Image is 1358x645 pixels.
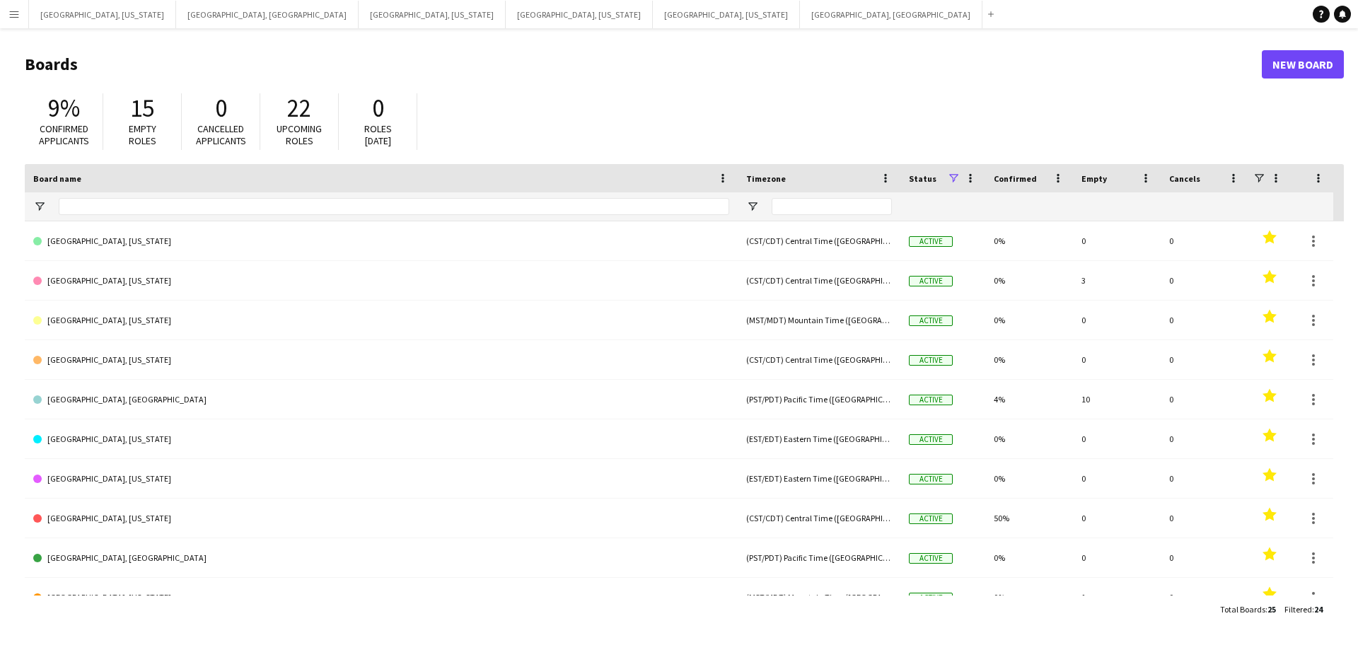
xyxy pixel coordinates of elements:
[29,1,176,28] button: [GEOGRAPHIC_DATA], [US_STATE]
[985,301,1073,339] div: 0%
[1284,595,1323,623] div: :
[738,538,900,577] div: (PST/PDT) Pacific Time ([GEOGRAPHIC_DATA] & [GEOGRAPHIC_DATA])
[33,221,729,261] a: [GEOGRAPHIC_DATA], [US_STATE]
[215,93,227,124] span: 0
[909,315,953,326] span: Active
[1161,538,1248,577] div: 0
[738,419,900,458] div: (EST/EDT) Eastern Time ([GEOGRAPHIC_DATA] & [GEOGRAPHIC_DATA])
[33,200,46,213] button: Open Filter Menu
[1262,50,1344,79] a: New Board
[1220,595,1276,623] div: :
[909,236,953,247] span: Active
[800,1,982,28] button: [GEOGRAPHIC_DATA], [GEOGRAPHIC_DATA]
[909,553,953,564] span: Active
[1284,604,1312,615] span: Filtered
[130,93,154,124] span: 15
[1161,380,1248,419] div: 0
[653,1,800,28] button: [GEOGRAPHIC_DATA], [US_STATE]
[909,434,953,445] span: Active
[909,355,953,366] span: Active
[33,419,729,459] a: [GEOGRAPHIC_DATA], [US_STATE]
[985,380,1073,419] div: 4%
[33,340,729,380] a: [GEOGRAPHIC_DATA], [US_STATE]
[1081,173,1107,184] span: Empty
[33,538,729,578] a: [GEOGRAPHIC_DATA], [GEOGRAPHIC_DATA]
[772,198,892,215] input: Timezone Filter Input
[1161,221,1248,260] div: 0
[1161,261,1248,300] div: 0
[985,499,1073,537] div: 50%
[985,459,1073,498] div: 0%
[1169,173,1200,184] span: Cancels
[287,93,311,124] span: 22
[506,1,653,28] button: [GEOGRAPHIC_DATA], [US_STATE]
[33,301,729,340] a: [GEOGRAPHIC_DATA], [US_STATE]
[196,122,246,147] span: Cancelled applicants
[1314,604,1323,615] span: 24
[738,340,900,379] div: (CST/CDT) Central Time ([GEOGRAPHIC_DATA] & [GEOGRAPHIC_DATA])
[738,499,900,537] div: (CST/CDT) Central Time ([GEOGRAPHIC_DATA] & [GEOGRAPHIC_DATA])
[909,276,953,286] span: Active
[738,221,900,260] div: (CST/CDT) Central Time ([GEOGRAPHIC_DATA] & [GEOGRAPHIC_DATA])
[1161,459,1248,498] div: 0
[1073,578,1161,617] div: 1
[25,54,1262,75] h1: Boards
[176,1,359,28] button: [GEOGRAPHIC_DATA], [GEOGRAPHIC_DATA]
[738,301,900,339] div: (MST/MDT) Mountain Time ([GEOGRAPHIC_DATA] & [GEOGRAPHIC_DATA])
[1161,419,1248,458] div: 0
[1220,604,1265,615] span: Total Boards
[909,395,953,405] span: Active
[372,93,384,124] span: 0
[1161,301,1248,339] div: 0
[33,261,729,301] a: [GEOGRAPHIC_DATA], [US_STATE]
[129,122,156,147] span: Empty roles
[33,578,729,617] a: [GEOGRAPHIC_DATA], [US_STATE]
[1161,499,1248,537] div: 0
[909,593,953,603] span: Active
[985,538,1073,577] div: 0%
[1267,604,1276,615] span: 25
[33,173,81,184] span: Board name
[909,474,953,484] span: Active
[1073,340,1161,379] div: 0
[359,1,506,28] button: [GEOGRAPHIC_DATA], [US_STATE]
[1073,538,1161,577] div: 0
[364,122,392,147] span: Roles [DATE]
[1073,380,1161,419] div: 10
[1161,340,1248,379] div: 0
[738,261,900,300] div: (CST/CDT) Central Time ([GEOGRAPHIC_DATA] & [GEOGRAPHIC_DATA])
[1073,459,1161,498] div: 0
[1073,221,1161,260] div: 0
[39,122,89,147] span: Confirmed applicants
[985,578,1073,617] div: 0%
[994,173,1037,184] span: Confirmed
[48,93,80,124] span: 9%
[33,499,729,538] a: [GEOGRAPHIC_DATA], [US_STATE]
[1073,301,1161,339] div: 0
[1073,419,1161,458] div: 0
[738,578,900,617] div: (MST/MDT) Mountain Time ([GEOGRAPHIC_DATA] & [GEOGRAPHIC_DATA])
[1073,261,1161,300] div: 3
[33,380,729,419] a: [GEOGRAPHIC_DATA], [GEOGRAPHIC_DATA]
[59,198,729,215] input: Board name Filter Input
[33,459,729,499] a: [GEOGRAPHIC_DATA], [US_STATE]
[985,261,1073,300] div: 0%
[985,419,1073,458] div: 0%
[738,459,900,498] div: (EST/EDT) Eastern Time ([GEOGRAPHIC_DATA] & [GEOGRAPHIC_DATA])
[746,200,759,213] button: Open Filter Menu
[985,340,1073,379] div: 0%
[746,173,786,184] span: Timezone
[909,513,953,524] span: Active
[738,380,900,419] div: (PST/PDT) Pacific Time ([GEOGRAPHIC_DATA] & [GEOGRAPHIC_DATA])
[277,122,322,147] span: Upcoming roles
[909,173,936,184] span: Status
[1073,499,1161,537] div: 0
[1161,578,1248,617] div: 0
[985,221,1073,260] div: 0%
